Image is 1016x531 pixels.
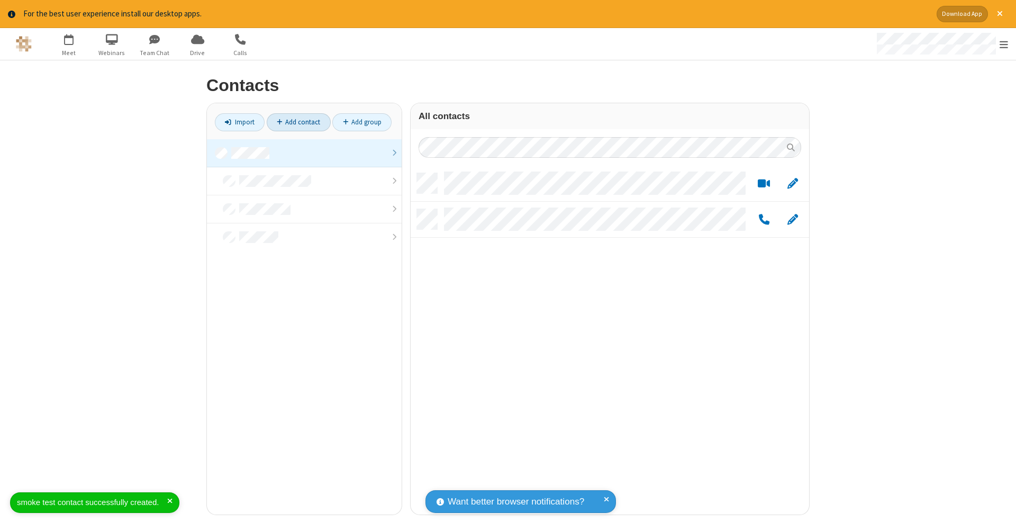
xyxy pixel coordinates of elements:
[782,177,803,190] button: Edit
[332,113,392,131] a: Add group
[4,28,43,60] button: Logo
[992,6,1008,22] button: Close alert
[448,495,584,509] span: Want better browser notifications?
[17,497,167,509] div: smoke test contact successfully created.
[411,166,809,516] div: grid
[206,76,810,95] h2: Contacts
[937,6,988,22] button: Download App
[23,8,929,20] div: For the best user experience install our desktop apps.
[867,28,1016,60] div: Open menu
[49,48,89,58] span: Meet
[221,48,260,58] span: Calls
[754,177,774,190] button: Start a video meeting
[135,48,175,58] span: Team Chat
[754,213,774,226] button: Call by phone
[419,111,801,121] h3: All contacts
[178,48,217,58] span: Drive
[267,113,331,131] a: Add contact
[16,36,32,52] img: QA Selenium DO NOT DELETE OR CHANGE
[782,213,803,226] button: Edit
[92,48,132,58] span: Webinars
[215,113,265,131] a: Import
